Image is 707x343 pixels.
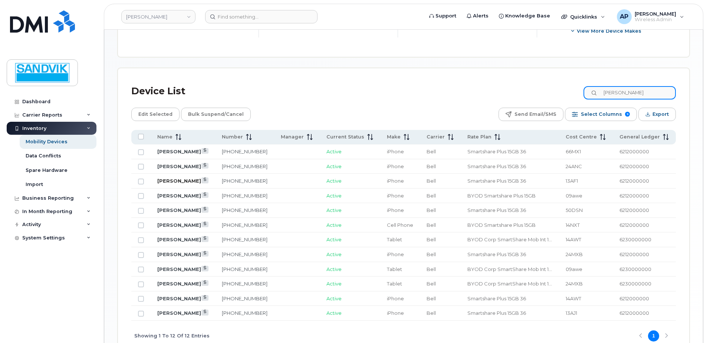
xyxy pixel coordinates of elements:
a: [PHONE_NUMBER] [222,295,267,301]
span: Active [326,236,342,242]
span: Name [157,134,172,140]
span: Bulk Suspend/Cancel [188,109,244,120]
span: Active [326,207,342,213]
span: Cell Phone [387,222,413,228]
span: Tablet [387,266,402,272]
a: [PHONE_NUMBER] [222,281,267,287]
span: 66MX1 [566,148,581,154]
a: Alerts [461,9,494,23]
a: [PHONE_NUMBER] [222,207,267,213]
a: View Last Bill [201,310,208,315]
span: iPhone [387,163,404,169]
span: Active [326,310,342,316]
span: BYOD Corp SmartShare Mob Int 10 [467,236,552,242]
span: 24MXB [566,251,583,257]
a: [PHONE_NUMBER] [222,163,267,169]
a: [PHONE_NUMBER] [222,266,267,272]
span: Showing 1 To 12 Of 12 Entries [134,330,210,342]
a: [PERSON_NAME] [157,178,201,184]
span: 6212000000 [619,222,649,228]
span: 24ANC [566,163,582,169]
span: 6212000000 [619,295,649,301]
a: View Last Bill [201,266,208,271]
span: Tablet [387,281,402,287]
span: Bell [427,236,436,242]
span: Edit Selected [138,109,172,120]
span: iPhone [387,193,404,199]
span: Send Email/SMS [514,109,556,120]
div: Device List [131,82,185,101]
a: [PERSON_NAME] [157,163,201,169]
span: iPhone [387,310,404,316]
span: iPhone [387,148,404,154]
span: 13AJ1 [566,310,577,316]
div: Annette Panzani [612,9,689,24]
span: Wireless Admin [635,17,676,23]
span: 09awe [566,266,582,272]
a: View Last Bill [201,148,208,154]
a: View Last Bill [201,192,208,198]
span: Bell [427,178,436,184]
button: Select Columns 9 [565,108,637,121]
button: View More Device Makes [549,24,664,37]
span: AP [620,12,628,21]
a: View Last Bill [201,163,208,169]
span: Support [435,12,456,20]
span: Tablet [387,236,402,242]
span: Active [326,163,342,169]
span: 6212000000 [619,251,649,257]
span: Bell [427,163,436,169]
span: Active [326,222,342,228]
a: View Last Bill [201,295,208,301]
div: Quicklinks [556,9,610,24]
span: BYOD Corp SmartShare Mob Int 10 [467,266,552,272]
span: Smartshare Plus 15GB 36 [467,178,526,184]
span: 6212000000 [619,193,649,199]
span: iPhone [387,207,404,213]
span: BYOD Smartshare Plus 15GB [467,193,536,199]
span: Knowledge Base [505,12,550,20]
a: Sandvik Tamrock [121,10,195,23]
span: iPhone [387,251,404,257]
span: iPhone [387,178,404,184]
span: Active [326,266,342,272]
span: Export [652,109,669,120]
span: 50DSN [566,207,583,213]
button: Bulk Suspend/Cancel [181,108,251,121]
span: Manager [281,134,304,140]
span: Smartshare Plus 15GB 36 [467,207,526,213]
span: Bell [427,222,436,228]
span: 14AWT [566,295,581,301]
input: Search Device List ... [583,86,676,99]
a: [PERSON_NAME] [157,148,201,154]
span: Active [326,251,342,257]
a: [PHONE_NUMBER] [222,310,267,316]
span: Bell [427,310,436,316]
span: BYOD Smartshare Plus 15GB [467,222,536,228]
input: Find something... [205,10,318,23]
span: Bell [427,281,436,287]
span: View More Device Makes [577,27,641,35]
span: Active [326,281,342,287]
span: Active [326,193,342,199]
span: Bell [427,295,436,301]
span: Carrier [427,134,445,140]
button: Page 1 [648,330,659,342]
span: 6212000000 [619,207,649,213]
span: 14AWT [566,236,581,242]
span: Bell [427,207,436,213]
a: [PHONE_NUMBER] [222,178,267,184]
span: Smartshare Plus 15GB 36 [467,148,526,154]
span: Select Columns [581,109,622,120]
span: Number [222,134,243,140]
span: Make [387,134,401,140]
span: 6212000000 [619,163,649,169]
span: Smartshare Plus 15GB 36 [467,295,526,301]
span: Rate Plan [467,134,491,140]
a: Knowledge Base [494,9,555,23]
span: 6230000000 [619,236,651,242]
span: Alerts [473,12,489,20]
a: [PERSON_NAME] [157,236,201,242]
span: 6212000000 [619,178,649,184]
span: 6230000000 [619,266,651,272]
